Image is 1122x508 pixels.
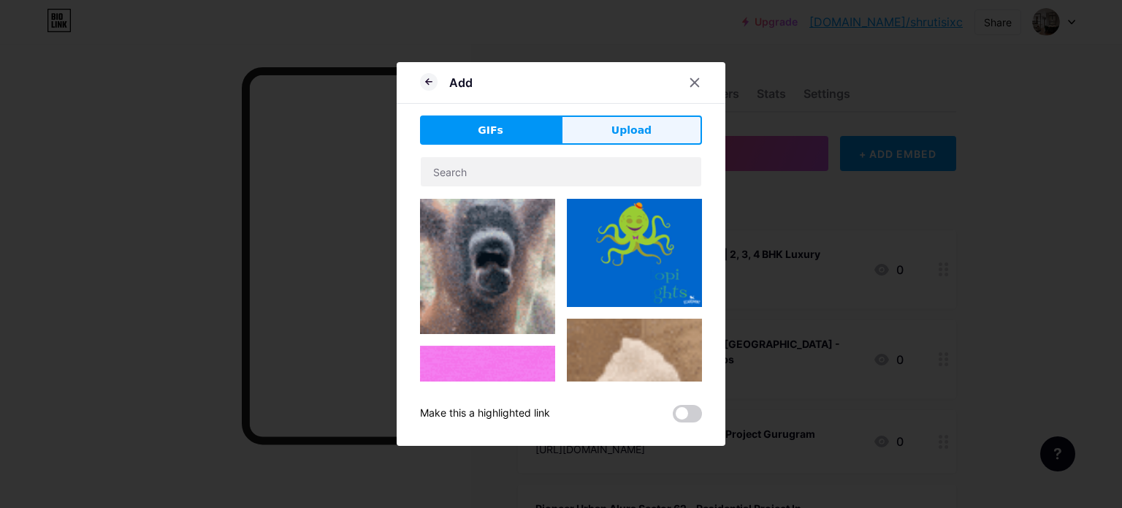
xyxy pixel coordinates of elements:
[561,115,702,145] button: Upload
[611,123,652,138] span: Upload
[478,123,503,138] span: GIFs
[420,346,555,478] img: Gihpy
[449,74,473,91] div: Add
[421,157,701,186] input: Search
[420,405,550,422] div: Make this a highlighted link
[567,199,702,307] img: Gihpy
[420,199,555,334] img: Gihpy
[420,115,561,145] button: GIFs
